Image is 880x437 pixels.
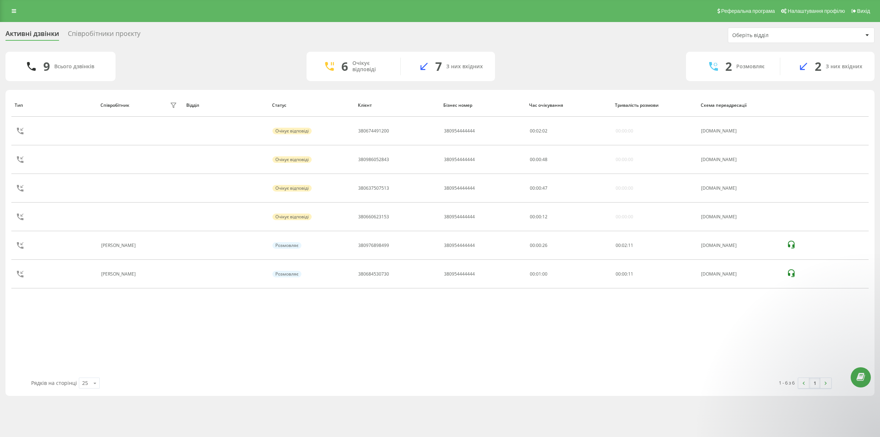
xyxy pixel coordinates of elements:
[615,103,694,108] div: Тривалість розмови
[701,243,779,248] div: [DOMAIN_NAME]
[788,8,845,14] span: Налаштування профілю
[43,59,50,73] div: 9
[536,185,541,191] span: 00
[530,157,547,162] div: : :
[31,379,77,386] span: Рядків на сторінці
[435,59,442,73] div: 7
[701,272,779,277] div: [DOMAIN_NAME]
[530,214,535,220] span: 00
[358,128,389,134] div: 380674491200
[616,214,633,219] div: 00:00:00
[358,186,389,191] div: 380637507513
[358,214,389,219] div: 380660623153
[530,128,535,134] span: 00
[82,379,88,387] div: 25
[444,272,475,277] div: 380954444444
[542,128,547,134] span: 02
[272,128,312,134] div: Очікує відповіді
[5,30,59,41] div: Активні дзвінки
[622,242,627,248] span: 02
[443,103,522,108] div: Бізнес номер
[616,157,633,162] div: 00:00:00
[701,128,779,134] div: [DOMAIN_NAME]
[352,60,389,73] div: Очікує відповіді
[530,214,547,219] div: : :
[725,59,732,73] div: 2
[529,103,608,108] div: Час очікування
[100,103,129,108] div: Співробітник
[616,242,621,248] span: 00
[272,214,312,220] div: Очікує відповіді
[272,156,312,163] div: Очікує відповіді
[272,271,301,277] div: Розмовляє
[101,272,137,277] div: [PERSON_NAME]
[721,8,775,14] span: Реферальна програма
[616,186,633,191] div: 00:00:00
[68,30,140,41] div: Співробітники проєкту
[530,156,535,163] span: 00
[616,272,633,277] div: : :
[616,128,633,134] div: 00:00:00
[857,8,870,14] span: Вихід
[616,271,621,277] span: 00
[736,63,764,70] div: Розмовляє
[530,185,535,191] span: 00
[530,272,608,277] div: 00:01:00
[444,128,475,134] div: 380954444444
[536,156,541,163] span: 00
[446,63,483,70] div: З них вхідних
[542,214,547,220] span: 12
[616,243,633,248] div: : :
[444,243,475,248] div: 380954444444
[701,157,779,162] div: [DOMAIN_NAME]
[272,242,301,249] div: Розмовляє
[358,272,389,277] div: 380684530730
[536,214,541,220] span: 00
[622,271,627,277] span: 00
[815,59,821,73] div: 2
[54,63,94,70] div: Всього дзвінків
[628,271,633,277] span: 11
[358,243,389,248] div: 380976898499
[530,186,547,191] div: : :
[536,128,541,134] span: 02
[542,185,547,191] span: 47
[358,103,437,108] div: Клієнт
[358,157,389,162] div: 380986052843
[530,128,547,134] div: : :
[444,186,475,191] div: 380954444444
[272,185,312,192] div: Очікує відповіді
[530,243,608,248] div: 00:00:26
[542,156,547,163] span: 48
[444,157,475,162] div: 380954444444
[101,243,137,248] div: [PERSON_NAME]
[732,32,820,39] div: Оберіть відділ
[826,63,862,70] div: З них вхідних
[341,59,348,73] div: 6
[701,103,780,108] div: Схема переадресації
[855,396,873,413] iframe: Intercom live chat
[628,242,633,248] span: 11
[186,103,265,108] div: Відділ
[701,214,779,219] div: [DOMAIN_NAME]
[701,186,779,191] div: [DOMAIN_NAME]
[272,103,351,108] div: Статус
[15,103,93,108] div: Тип
[444,214,475,219] div: 380954444444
